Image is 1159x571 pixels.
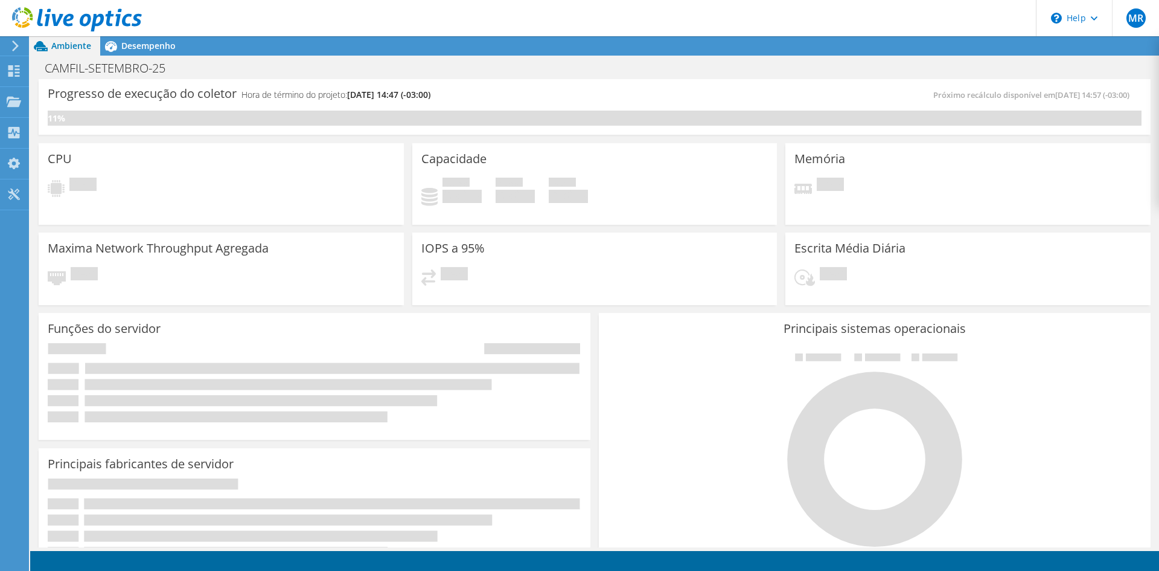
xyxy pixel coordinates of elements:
[442,190,482,203] h4: 0 GiB
[933,89,1135,100] span: Próximo recálculo disponível em
[496,190,535,203] h4: 0 GiB
[794,242,905,255] h3: Escrita Média Diária
[48,242,269,255] h3: Maxima Network Throughput Agregada
[48,322,161,335] h3: Funções do servidor
[1051,13,1062,24] svg: \n
[48,152,72,166] h3: CPU
[39,62,184,75] h1: CAMFIL-SETEMBRO-25
[496,178,523,190] span: Disponível
[347,89,430,100] span: [DATE] 14:47 (-03:00)
[1055,89,1129,100] span: [DATE] 14:57 (-03:00)
[51,40,91,51] span: Ambiente
[121,40,176,51] span: Desempenho
[241,88,430,102] h4: Hora de término do projeto:
[69,178,97,194] span: Pendente
[817,178,844,194] span: Pendente
[1126,8,1146,28] span: MR
[421,242,485,255] h3: IOPS a 95%
[48,457,234,471] h3: Principais fabricantes de servidor
[421,152,487,166] h3: Capacidade
[820,267,847,283] span: Pendente
[549,178,576,190] span: Total
[441,267,468,283] span: Pendente
[442,178,470,190] span: Usado
[794,152,845,166] h3: Memória
[71,267,98,283] span: Pendente
[549,190,588,203] h4: 0 GiB
[608,322,1141,335] h3: Principais sistemas operacionais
